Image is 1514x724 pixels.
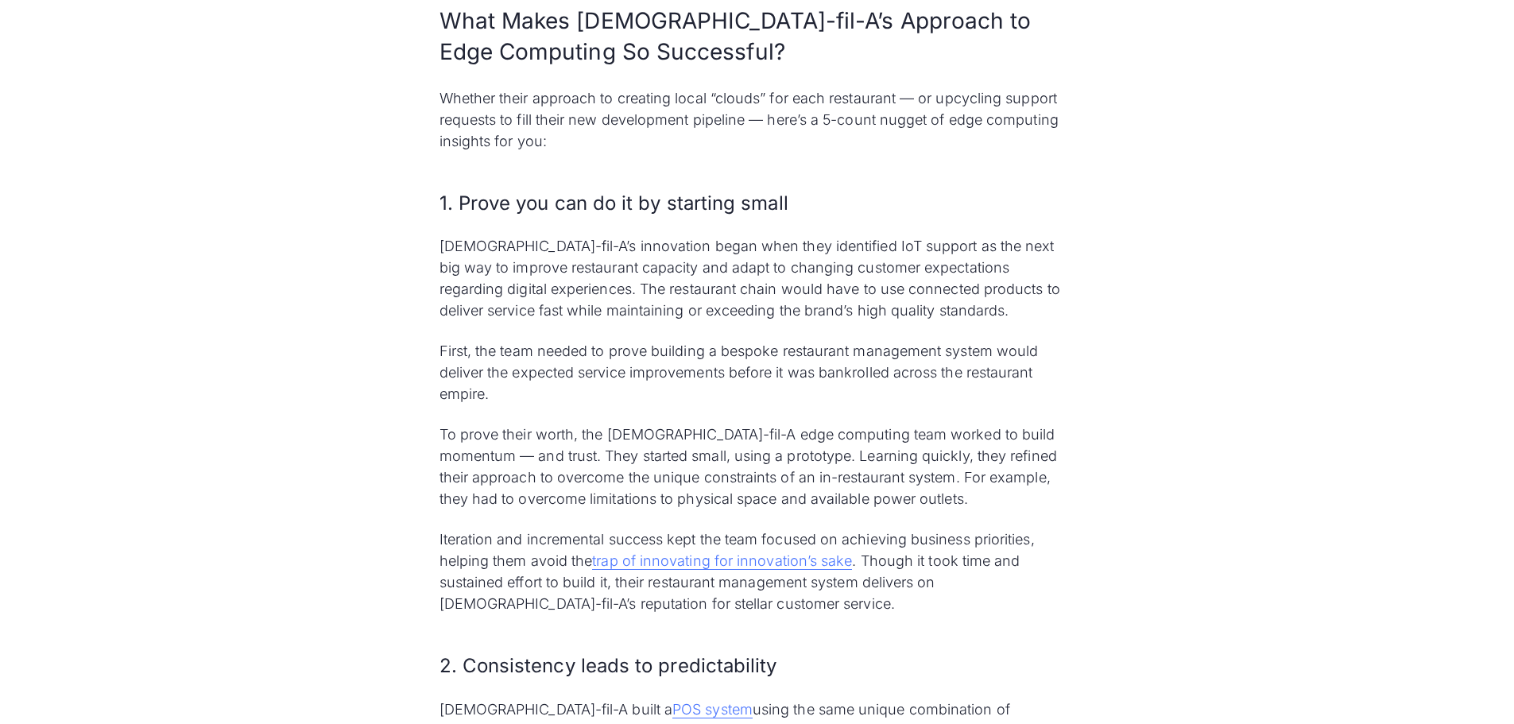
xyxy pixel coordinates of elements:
[439,424,1075,509] p: To prove their worth, the [DEMOGRAPHIC_DATA]-fil-A edge computing team worked to build momentum —...
[439,87,1075,152] p: Whether their approach to creating local “clouds” for each restaurant — or upcycling support requ...
[592,552,852,570] a: trap of innovating for innovation’s sake
[439,6,1075,68] h2: What Makes [DEMOGRAPHIC_DATA]-fil-A’s Approach to Edge Computing So Successful?
[439,528,1075,614] p: Iteration and incremental success kept the team focused on achieving business priorities, helping...
[439,340,1075,405] p: First, the team needed to prove building a bespoke restaurant management system would deliver the...
[672,701,753,718] a: POS system
[439,235,1075,321] p: [DEMOGRAPHIC_DATA]-fil-A’s innovation began when they identified IoT support as the next big way ...
[439,190,1075,217] h3: 1. Prove you can do it by starting small
[439,652,1075,679] h3: 2. Consistency leads to predictability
